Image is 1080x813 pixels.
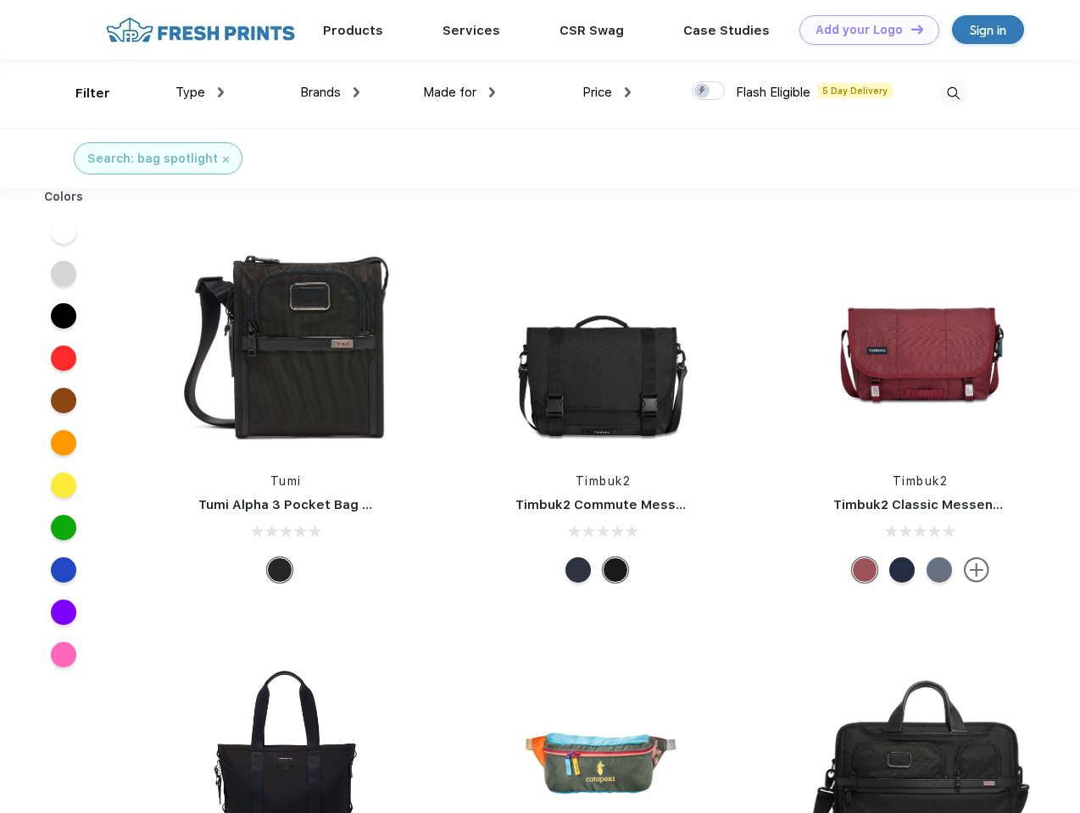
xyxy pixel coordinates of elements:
[911,25,923,34] img: DT
[354,87,359,97] img: dropdown.png
[75,84,110,103] div: Filter
[576,474,632,488] a: Timbuk2
[423,85,476,100] span: Made for
[736,85,810,100] span: Flash Eligible
[939,80,967,108] img: desktop_search.svg
[816,23,903,37] div: Add your Logo
[489,87,495,97] img: dropdown.png
[625,87,631,97] img: dropdown.png
[173,230,398,456] img: func=resize&h=266
[964,557,989,583] img: more.svg
[852,557,877,583] div: Eco Collegiate Red
[223,157,229,163] img: filter_cancel.svg
[927,557,952,583] div: Eco Lightbeam
[175,85,205,100] span: Type
[970,20,1006,40] div: Sign in
[300,85,341,100] span: Brands
[218,87,224,97] img: dropdown.png
[582,85,612,100] span: Price
[101,15,300,45] img: fo%20logo%202.webp
[952,15,1024,44] a: Sign in
[565,557,591,583] div: Eco Nautical
[808,230,1033,456] img: func=resize&h=266
[889,557,915,583] div: Eco Nautical
[817,83,893,98] span: 5 Day Delivery
[323,23,383,38] a: Products
[603,557,628,583] div: Eco Black
[87,150,218,168] div: Search: bag spotlight
[893,474,949,488] a: Timbuk2
[198,497,397,512] a: Tumi Alpha 3 Pocket Bag Small
[490,230,715,456] img: func=resize&h=266
[515,497,743,512] a: Timbuk2 Commute Messenger Bag
[270,474,302,488] a: Tumi
[267,557,292,583] div: Black
[31,188,97,206] div: Colors
[833,497,1044,512] a: Timbuk2 Classic Messenger Bag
